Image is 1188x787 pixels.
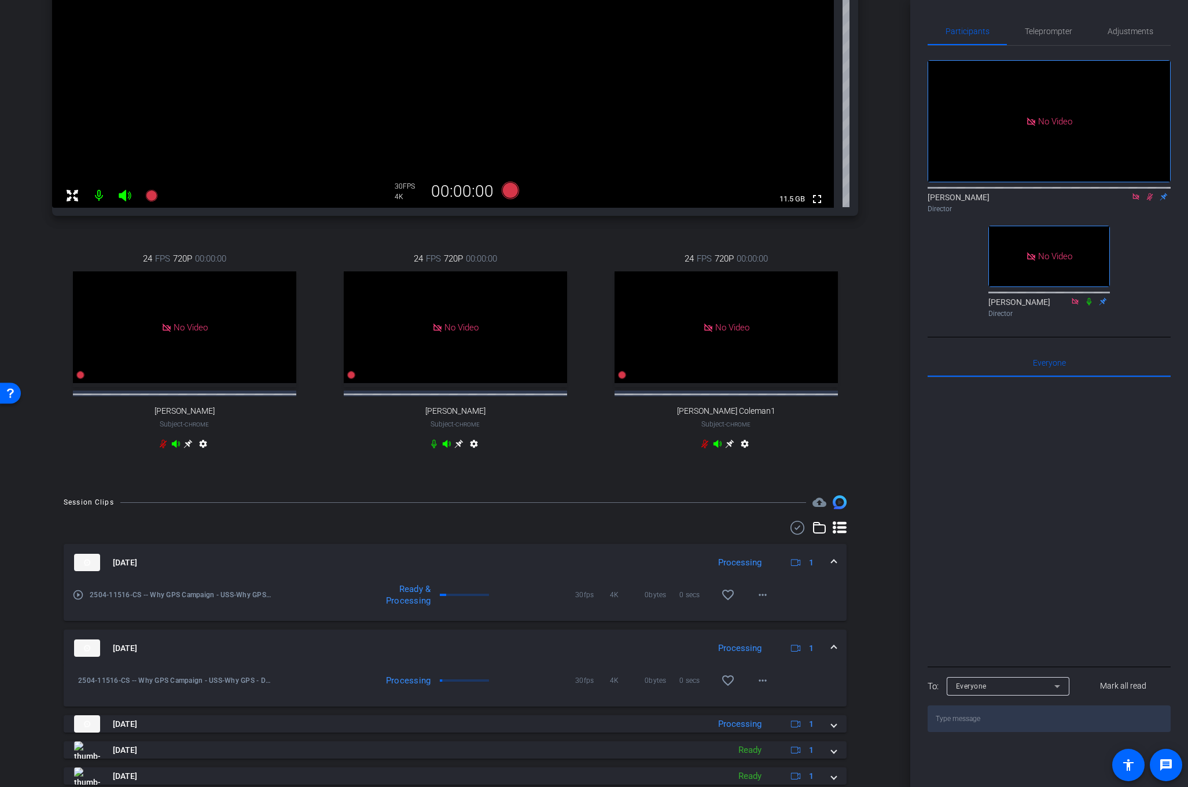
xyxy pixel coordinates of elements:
div: thumb-nail[DATE]Processing1 [64,581,847,621]
div: To: [928,680,939,693]
div: Processing [347,675,436,686]
mat-icon: play_circle_outline [72,589,84,601]
span: 720P [715,252,734,265]
span: Subject [160,419,209,429]
span: [DATE] [113,557,137,569]
span: [PERSON_NAME] [425,406,486,416]
span: 24 [143,252,152,265]
div: Ready [733,770,767,783]
span: - [454,420,455,428]
div: [PERSON_NAME] [928,192,1171,214]
span: [DATE] [113,642,137,654]
span: FPS [155,252,170,265]
mat-icon: message [1159,758,1173,772]
span: 0bytes [645,675,679,686]
div: Ready [733,744,767,757]
span: Chrome [726,421,751,428]
span: - [183,420,185,428]
mat-icon: favorite_border [721,674,735,687]
mat-icon: more_horiz [756,588,770,602]
span: [DATE] [113,718,137,730]
mat-expansion-panel-header: thumb-nail[DATE]Processing1 [64,544,847,581]
span: Teleprompter [1025,27,1072,35]
span: [PERSON_NAME] Coleman1 [677,406,775,416]
span: FPS [697,252,712,265]
mat-expansion-panel-header: thumb-nail[DATE]Processing1 [64,630,847,667]
div: Processing [712,718,767,731]
div: Director [928,204,1171,214]
mat-icon: settings [738,439,752,453]
span: FPS [426,252,441,265]
div: Processing [712,642,767,655]
span: No Video [1038,251,1072,262]
span: 11.5 GB [775,192,809,206]
img: thumb-nail [74,639,100,657]
span: Chrome [455,421,480,428]
span: No Video [444,322,479,332]
span: 30fps [575,589,610,601]
mat-icon: favorite_border [721,588,735,602]
span: Destinations for your clips [812,495,826,509]
span: Participants [946,27,990,35]
span: - [724,420,726,428]
div: thumb-nail[DATE]Processing1 [64,667,847,707]
span: Subject [431,419,480,429]
span: 0 secs [679,675,714,686]
span: 4K [610,589,645,601]
span: 1 [809,642,814,654]
span: 00:00:00 [195,252,226,265]
div: 00:00:00 [424,182,501,201]
span: 2504-11516-CS -- Why GPS Campaign - USS-Why GPS - Demo Recording Session-[PERSON_NAME]-2025-08-19... [78,675,271,686]
mat-icon: cloud_upload [812,495,826,509]
span: 0 secs [679,589,714,601]
span: No Video [715,322,749,332]
span: No Video [174,322,208,332]
div: Processing [712,556,767,569]
img: thumb-nail [74,715,100,733]
span: 0bytes [645,589,679,601]
img: thumb-nail [74,554,100,571]
span: 1 [809,744,814,756]
span: 4K [610,675,645,686]
span: 720P [173,252,192,265]
span: Everyone [1033,359,1066,367]
mat-expansion-panel-header: thumb-nail[DATE]Ready1 [64,767,847,785]
span: 1 [809,770,814,782]
img: thumb-nail [74,741,100,759]
span: 1 [809,557,814,569]
span: Chrome [185,421,209,428]
mat-icon: more_horiz [756,674,770,687]
span: 30fps [575,675,610,686]
span: 720P [444,252,463,265]
div: Session Clips [64,497,114,508]
span: 2504-11516-CS -- Why GPS Campaign - USS-Why GPS - Demo Recording Session-[PERSON_NAME]-2025-08-19... [90,589,271,601]
span: 24 [414,252,423,265]
span: 00:00:00 [737,252,768,265]
span: [PERSON_NAME] [155,406,215,416]
div: 4K [395,192,424,201]
span: No Video [1038,116,1072,126]
span: 1 [809,718,814,730]
mat-icon: fullscreen [810,192,824,206]
span: 24 [685,252,694,265]
div: Ready & Processing [347,583,436,606]
button: Mark all read [1076,676,1171,697]
span: Everyone [956,682,987,690]
mat-icon: accessibility [1121,758,1135,772]
span: FPS [403,182,415,190]
span: 00:00:00 [466,252,497,265]
img: Session clips [833,495,847,509]
span: Subject [701,419,751,429]
mat-icon: settings [196,439,210,453]
mat-expansion-panel-header: thumb-nail[DATE]Processing1 [64,715,847,733]
div: [PERSON_NAME] [988,296,1110,319]
div: Director [988,308,1110,319]
img: thumb-nail [74,767,100,785]
mat-expansion-panel-header: thumb-nail[DATE]Ready1 [64,741,847,759]
mat-icon: settings [467,439,481,453]
span: Mark all read [1100,680,1146,692]
span: Adjustments [1108,27,1153,35]
div: 30 [395,182,424,191]
span: [DATE] [113,770,137,782]
span: [DATE] [113,744,137,756]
